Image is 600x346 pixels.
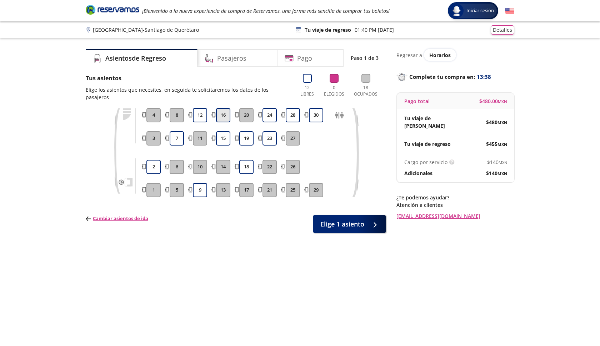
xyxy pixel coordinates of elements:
[86,4,139,15] i: Brand Logo
[239,131,254,146] button: 19
[262,160,277,174] button: 22
[498,99,507,104] small: MXN
[262,183,277,197] button: 21
[170,183,184,197] button: 5
[86,86,290,101] p: Elige los asientos que necesites, en seguida te solicitaremos los datos de los pasajeros
[404,158,447,166] p: Cargo por servicio
[404,115,456,129] p: Tu viaje de [PERSON_NAME]
[479,97,507,105] span: $ 480.00
[464,7,497,14] span: Iniciar sesión
[322,85,346,97] p: 0 Elegidos
[193,160,207,174] button: 10
[286,160,300,174] button: 26
[217,54,246,63] h4: Pasajeros
[262,108,277,122] button: 24
[486,118,507,126] span: $ 480
[93,26,199,34] p: [GEOGRAPHIC_DATA] - Santiago de Querétaro
[351,54,379,62] p: Paso 1 de 3
[477,73,491,81] span: 13:38
[193,131,207,146] button: 11
[396,49,514,61] div: Regresar a ver horarios
[239,160,254,174] button: 18
[216,131,230,146] button: 15
[286,131,300,146] button: 27
[491,25,514,35] button: Detalles
[105,54,166,63] h4: Asientos de Regreso
[216,108,230,122] button: 16
[396,194,514,201] p: ¿Te podemos ayudar?
[170,160,184,174] button: 6
[262,131,277,146] button: 23
[497,142,507,147] small: MXN
[305,26,351,34] p: Tu viaje de regreso
[309,108,323,122] button: 30
[86,215,148,222] p: Cambiar asientos de ida
[355,26,394,34] p: 01:40 PM [DATE]
[146,108,161,122] button: 4
[170,108,184,122] button: 8
[396,212,514,220] a: [EMAIL_ADDRESS][DOMAIN_NAME]
[239,108,254,122] button: 20
[487,158,507,166] span: $ 140
[193,183,207,197] button: 9
[404,97,430,105] p: Pago total
[216,183,230,197] button: 13
[497,120,507,125] small: MXN
[320,219,364,229] span: Elige 1 asiento
[499,160,507,165] small: MXN
[396,51,422,59] p: Regresar a
[429,52,451,58] span: Horarios
[505,6,514,15] button: English
[146,183,161,197] button: 1
[396,72,514,82] p: Completa tu compra en :
[486,140,507,148] span: $ 455
[297,85,317,97] p: 12 Libres
[146,131,161,146] button: 3
[216,160,230,174] button: 14
[170,131,184,146] button: 7
[486,169,507,177] span: $ 140
[146,160,161,174] button: 2
[497,171,507,176] small: MXN
[286,183,300,197] button: 25
[193,108,207,122] button: 12
[86,4,139,17] a: Brand Logo
[239,183,254,197] button: 17
[404,169,432,177] p: Adicionales
[86,74,290,82] p: Tus asientos
[351,85,380,97] p: 18 Ocupados
[404,140,451,148] p: Tu viaje de regreso
[309,183,323,197] button: 29
[297,54,312,63] h4: Pago
[286,108,300,122] button: 28
[313,215,386,233] button: Elige 1 asiento
[396,201,514,209] p: Atención a clientes
[142,7,390,14] em: ¡Bienvenido a la nueva experiencia de compra de Reservamos, una forma más sencilla de comprar tus...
